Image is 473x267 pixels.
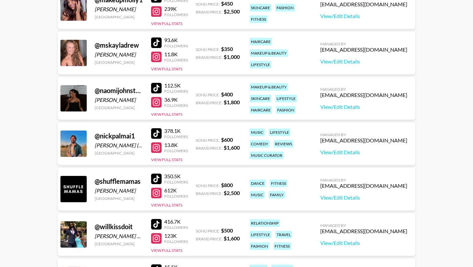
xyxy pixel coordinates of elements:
[164,218,188,225] div: 416.7K
[224,190,240,196] strong: $ 2,500
[164,12,188,17] div: Followers
[95,97,143,103] div: [PERSON_NAME]
[164,173,188,180] div: 350.5K
[320,178,407,182] div: Managed By
[164,134,188,139] div: Followers
[196,146,222,151] span: Brand Price:
[95,51,143,58] div: [PERSON_NAME]
[320,194,407,201] a: View/Edit Details
[95,60,143,65] div: [GEOGRAPHIC_DATA]
[320,92,407,98] div: [EMAIL_ADDRESS][DOMAIN_NAME]
[320,228,407,234] div: [EMAIL_ADDRESS][DOMAIN_NAME]
[95,151,143,156] div: [GEOGRAPHIC_DATA]
[250,180,266,187] div: dance
[250,106,272,114] div: haircare
[269,129,290,136] div: lifestyle
[164,148,188,153] div: Followers
[95,196,143,201] div: [GEOGRAPHIC_DATA]
[196,92,220,97] span: Song Price:
[164,58,188,62] div: Followers
[250,219,280,227] div: relationship
[269,191,285,199] div: family
[196,191,222,196] span: Brand Price:
[164,142,188,148] div: 13.8K
[250,95,271,102] div: skincare
[224,99,240,105] strong: $ 1,800
[164,128,188,134] div: 378.1K
[250,242,269,250] div: fashion
[164,225,188,230] div: Followers
[95,41,143,49] div: @ mskayladrew
[250,15,267,23] div: fitness
[275,95,297,102] div: lifestyle
[270,180,287,187] div: fitness
[320,132,407,137] div: Managed By
[164,37,188,43] div: 93.6K
[276,106,296,114] div: fashion
[320,41,407,46] div: Managed By
[250,140,270,148] div: comedy
[221,227,233,233] strong: $ 500
[320,87,407,92] div: Managed By
[95,14,143,19] div: [GEOGRAPHIC_DATA]
[196,183,220,188] span: Song Price:
[164,89,188,94] div: Followers
[320,1,407,8] div: [EMAIL_ADDRESS][DOMAIN_NAME]
[95,6,143,12] div: [PERSON_NAME]
[224,144,240,151] strong: $ 1,600
[151,248,182,253] button: View Full Stats
[196,55,222,60] span: Brand Price:
[320,13,407,19] a: View/Edit Details
[95,241,143,246] div: [GEOGRAPHIC_DATA]
[164,43,188,48] div: Followers
[221,0,233,7] strong: $ 450
[274,140,293,148] div: reviews
[250,129,265,136] div: music
[164,82,188,89] div: 112.5K
[221,182,233,188] strong: $ 800
[320,182,407,189] div: [EMAIL_ADDRESS][DOMAIN_NAME]
[320,58,407,65] a: View/Edit Details
[221,91,233,97] strong: $ 400
[221,46,233,52] strong: $ 350
[273,242,291,250] div: fitness
[250,152,284,159] div: music curator
[164,103,188,108] div: Followers
[151,21,182,26] button: View Full Stats
[250,83,288,91] div: makeup & beauty
[164,187,188,194] div: 612K
[250,49,288,57] div: makeup & beauty
[95,177,143,185] div: @ shufflemamas
[320,137,407,144] div: [EMAIL_ADDRESS][DOMAIN_NAME]
[196,10,222,14] span: Brand Price:
[164,194,188,199] div: Followers
[151,66,182,71] button: View Full Stats
[151,157,182,162] button: View Full Stats
[95,223,143,231] div: @ willkissdoit
[221,136,233,143] strong: $ 600
[320,104,407,110] a: View/Edit Details
[151,112,182,117] button: View Full Stats
[250,231,271,238] div: lifestyle
[196,229,220,233] span: Song Price:
[95,142,143,149] div: [PERSON_NAME] ([PERSON_NAME])
[95,233,143,239] div: [PERSON_NAME] & [PERSON_NAME]
[250,191,265,199] div: music
[164,96,188,103] div: 36.9K
[95,187,143,194] div: [PERSON_NAME]
[196,138,220,143] span: Song Price:
[320,46,407,53] div: [EMAIL_ADDRESS][DOMAIN_NAME]
[320,240,407,246] a: View/Edit Details
[164,232,188,239] div: 123K
[164,180,188,184] div: Followers
[164,51,188,58] div: 11.8K
[320,149,407,156] a: View/Edit Details
[275,231,292,238] div: travel
[95,105,143,110] div: [GEOGRAPHIC_DATA]
[196,47,220,52] span: Song Price:
[95,132,143,140] div: @ nickpalmai1
[250,4,271,12] div: skincare
[320,223,407,228] div: Managed By
[250,61,271,68] div: lifestyle
[196,236,222,241] span: Brand Price:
